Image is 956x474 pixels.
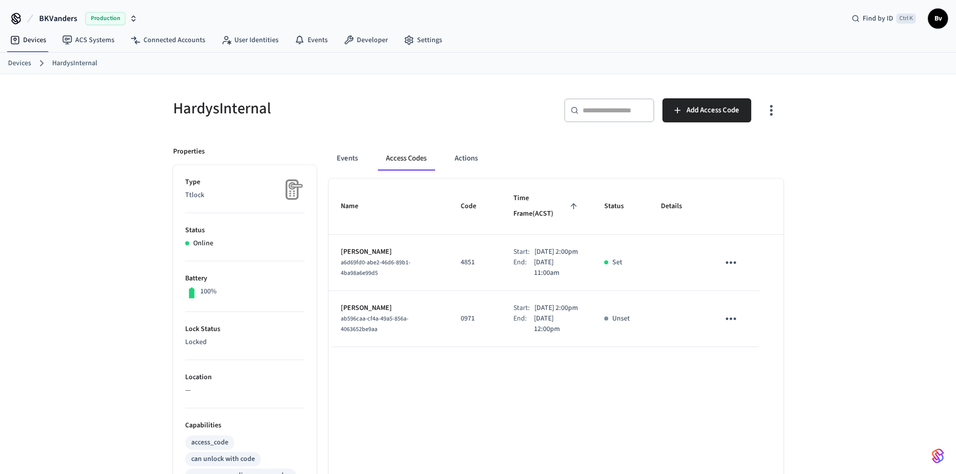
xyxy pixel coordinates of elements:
[896,14,916,24] span: Ctrl K
[844,10,924,28] div: Find by IDCtrl K
[185,190,305,201] p: Ttlock
[54,31,122,49] a: ACS Systems
[662,98,751,122] button: Add Access Code
[447,146,486,171] button: Actions
[396,31,450,49] a: Settings
[280,177,305,202] img: Placeholder Lock Image
[341,303,437,313] p: [PERSON_NAME]
[863,14,893,24] span: Find by ID
[932,448,944,464] img: SeamLogoGradient.69752ec5.svg
[513,303,534,313] div: Start:
[213,31,287,49] a: User Identities
[185,420,305,431] p: Capabilities
[336,31,396,49] a: Developer
[329,146,366,171] button: Events
[513,247,534,257] div: Start:
[191,437,228,448] div: access_code
[329,146,783,171] div: ant example
[534,257,580,278] p: [DATE] 11:00am
[341,199,371,214] span: Name
[341,258,411,277] span: a6d69fd0-abe2-46d6-89b1-4ba98a6e99d5
[928,9,948,29] button: Bv
[200,286,217,297] p: 100%
[604,199,637,214] span: Status
[122,31,213,49] a: Connected Accounts
[287,31,336,49] a: Events
[513,191,580,222] span: Time Frame(ACST)
[85,12,125,25] span: Production
[687,104,739,117] span: Add Access Code
[612,313,630,324] p: Unset
[185,385,305,396] p: —
[534,303,578,313] p: [DATE] 2:00pm
[513,257,534,278] div: End:
[2,31,54,49] a: Devices
[612,257,622,268] p: Set
[191,454,255,464] div: can unlock with code
[185,337,305,348] p: Locked
[461,313,489,324] p: 0971
[193,238,213,249] p: Online
[185,177,305,188] p: Type
[329,179,783,347] table: sticky table
[173,146,205,157] p: Properties
[378,146,435,171] button: Access Codes
[341,314,408,334] span: ab596caa-cf4a-49a5-856a-4063652be9aa
[185,372,305,383] p: Location
[929,10,947,28] span: Bv
[52,58,97,69] a: HardysInternal
[8,58,31,69] a: Devices
[534,313,580,335] p: [DATE] 12:00pm
[461,199,489,214] span: Code
[534,247,578,257] p: [DATE] 2:00pm
[185,225,305,236] p: Status
[341,247,437,257] p: [PERSON_NAME]
[513,313,534,335] div: End:
[461,257,489,268] p: 4851
[661,199,695,214] span: Details
[39,13,77,25] span: BKVanders
[185,324,305,335] p: Lock Status
[173,98,472,119] h5: HardysInternal
[185,273,305,284] p: Battery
